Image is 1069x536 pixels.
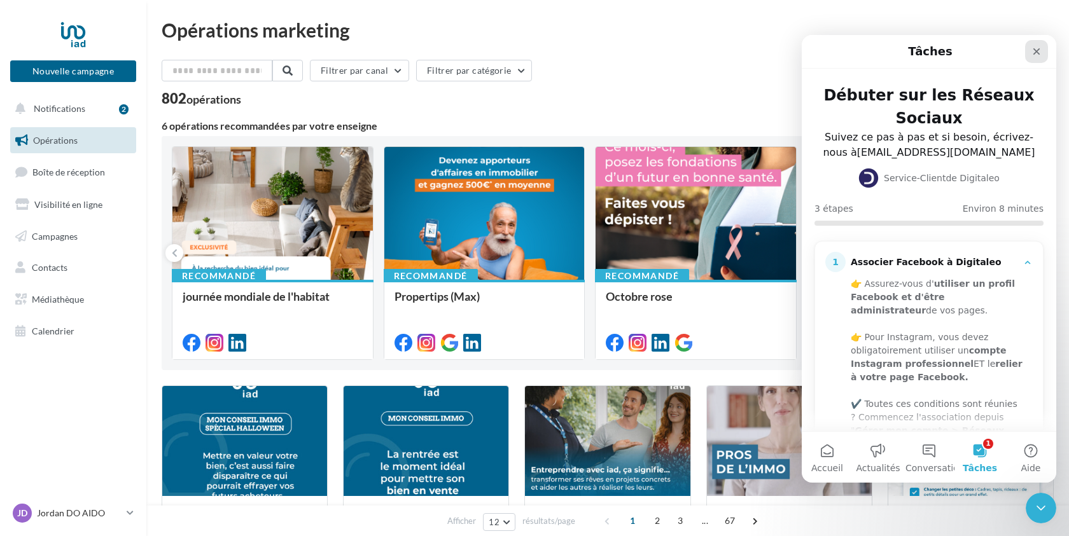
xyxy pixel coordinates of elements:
[10,501,136,525] a: JD Jordan DO AIDO
[186,93,241,105] div: opérations
[416,60,532,81] button: Filtrer par catégorie
[17,507,27,519] span: JD
[162,20,1054,39] div: Opérations marketing
[720,511,741,531] span: 67
[8,158,139,186] a: Boîte de réception
[395,290,575,315] div: Propertips (Max)
[670,511,690,531] span: 3
[622,511,643,531] span: 1
[384,269,478,283] div: Recommandé
[595,269,689,283] div: Recommandé
[8,127,139,154] a: Opérations
[32,294,84,305] span: Médiathèque
[34,103,85,114] span: Notifications
[606,290,786,315] div: Octobre rose
[8,286,139,313] a: Médiathèque
[162,121,1033,131] div: 6 opérations recommandées par votre enseigne
[33,135,78,146] span: Opérations
[310,60,409,81] button: Filtrer par canal
[695,511,715,531] span: ...
[172,269,266,283] div: Recommandé
[32,262,67,273] span: Contacts
[647,511,667,531] span: 2
[8,223,139,250] a: Campagnes
[8,95,134,122] button: Notifications 2
[447,515,476,527] span: Afficher
[8,254,139,281] a: Contacts
[802,35,1056,483] iframe: Intercom live chat
[10,60,136,82] button: Nouvelle campagne
[162,92,241,106] div: 802
[483,513,515,531] button: 12
[119,104,129,114] div: 2
[522,515,575,527] span: résultats/page
[489,517,500,527] span: 12
[8,318,139,345] a: Calendrier
[1026,493,1056,523] iframe: Intercom live chat
[32,326,74,336] span: Calendrier
[183,290,363,315] div: journée mondiale de l'habitat
[34,199,102,210] span: Visibilité en ligne
[8,191,139,218] a: Visibilité en ligne
[37,507,122,519] p: Jordan DO AIDO
[32,230,78,241] span: Campagnes
[32,167,105,177] span: Boîte de réception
